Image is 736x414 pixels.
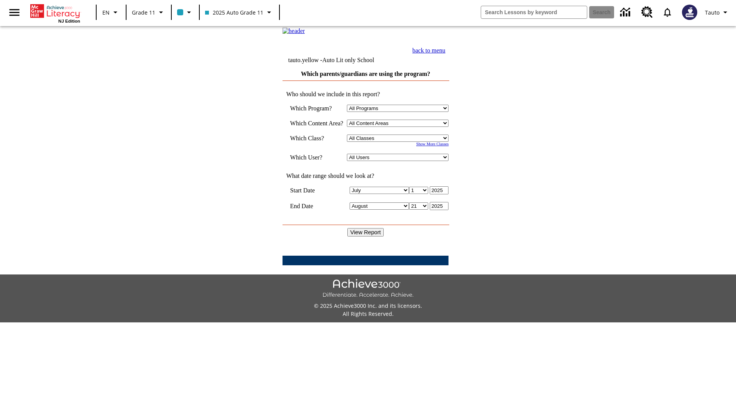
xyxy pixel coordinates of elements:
a: Show More Classes [416,142,449,146]
td: Which Class? [290,135,343,142]
img: Achieve3000 Differentiate Accelerate Achieve [322,279,414,299]
button: Grade: Grade 11, Select a grade [129,5,169,19]
span: Tauto [705,8,720,16]
td: tauto.yellow - [288,57,385,64]
button: Select a new avatar [677,2,702,22]
nobr: Auto Lit only School [322,57,375,63]
img: header [283,28,305,34]
button: Class color is light blue. Change class color [174,5,197,19]
button: Class: 2025 Auto Grade 11, Select your class [202,5,277,19]
img: Avatar [682,5,697,20]
a: Notifications [657,2,677,22]
td: Start Date [290,186,343,194]
button: Language: EN, Select a language [99,5,123,19]
td: Who should we include in this report? [283,91,449,98]
span: EN [102,8,110,16]
a: Data Center [616,2,637,23]
td: Which Program? [290,105,343,112]
button: Profile/Settings [702,5,733,19]
nobr: Which Content Area? [290,120,343,127]
input: View Report [347,228,384,237]
span: Grade 11 [132,8,155,16]
a: back to menu [412,47,445,54]
a: Which parents/guardians are using the program? [301,71,430,77]
td: End Date [290,202,343,210]
td: What date range should we look at? [283,172,449,179]
a: Resource Center, Will open in new tab [637,2,657,23]
span: 2025 Auto Grade 11 [205,8,263,16]
button: Open side menu [3,1,26,24]
span: NJ Edition [58,19,80,23]
input: search field [481,6,587,18]
div: Home [30,3,80,23]
td: Which User? [290,154,343,161]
